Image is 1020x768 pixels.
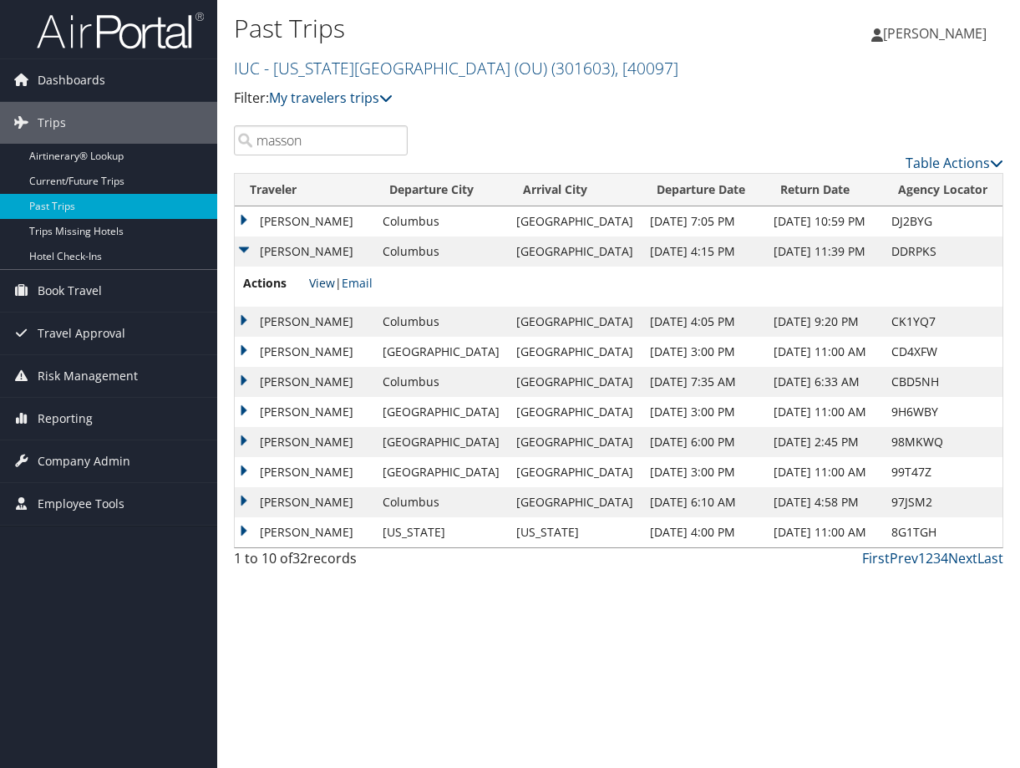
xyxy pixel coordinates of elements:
[38,355,138,397] span: Risk Management
[906,154,1003,172] a: Table Actions
[642,237,765,267] td: [DATE] 4:15 PM
[883,487,1002,517] td: 97JSM2
[235,427,374,457] td: [PERSON_NAME]
[765,517,883,547] td: [DATE] 11:00 AM
[765,457,883,487] td: [DATE] 11:00 AM
[508,206,642,237] td: [GEOGRAPHIC_DATA]
[374,517,508,547] td: [US_STATE]
[38,102,66,144] span: Trips
[933,549,941,567] a: 3
[374,487,508,517] td: Columbus
[642,307,765,337] td: [DATE] 4:05 PM
[374,367,508,397] td: Columbus
[235,457,374,487] td: [PERSON_NAME]
[948,549,977,567] a: Next
[642,487,765,517] td: [DATE] 6:10 AM
[551,57,615,79] span: ( 301603 )
[374,337,508,367] td: [GEOGRAPHIC_DATA]
[269,89,393,107] a: My travelers trips
[38,270,102,312] span: Book Travel
[508,517,642,547] td: [US_STATE]
[234,125,408,155] input: Search Traveler or Arrival City
[234,57,678,79] a: IUC - [US_STATE][GEOGRAPHIC_DATA] (OU)
[38,483,124,525] span: Employee Tools
[234,88,747,109] p: Filter:
[883,367,1002,397] td: CBD5NH
[765,487,883,517] td: [DATE] 4:58 PM
[883,337,1002,367] td: CD4XFW
[765,206,883,237] td: [DATE] 10:59 PM
[292,549,307,567] span: 32
[883,457,1002,487] td: 99T47Z
[38,59,105,101] span: Dashboards
[374,206,508,237] td: Columbus
[862,549,890,567] a: First
[235,487,374,517] td: [PERSON_NAME]
[642,457,765,487] td: [DATE] 3:00 PM
[235,367,374,397] td: [PERSON_NAME]
[38,440,130,482] span: Company Admin
[235,397,374,427] td: [PERSON_NAME]
[883,397,1002,427] td: 9H6WBY
[508,457,642,487] td: [GEOGRAPHIC_DATA]
[765,307,883,337] td: [DATE] 9:20 PM
[235,174,374,206] th: Traveler: activate to sort column ascending
[234,11,747,46] h1: Past Trips
[642,397,765,427] td: [DATE] 3:00 PM
[235,237,374,267] td: [PERSON_NAME]
[918,549,926,567] a: 1
[508,307,642,337] td: [GEOGRAPHIC_DATA]
[508,427,642,457] td: [GEOGRAPHIC_DATA]
[642,174,765,206] th: Departure Date: activate to sort column ascending
[374,174,508,206] th: Departure City: activate to sort column ascending
[883,307,1002,337] td: CK1YQ7
[374,397,508,427] td: [GEOGRAPHIC_DATA]
[941,549,948,567] a: 4
[508,337,642,367] td: [GEOGRAPHIC_DATA]
[765,174,883,206] th: Return Date: activate to sort column ascending
[977,549,1003,567] a: Last
[765,397,883,427] td: [DATE] 11:00 AM
[926,549,933,567] a: 2
[309,275,373,291] span: |
[235,517,374,547] td: [PERSON_NAME]
[243,274,306,292] span: Actions
[883,427,1002,457] td: 98MKWQ
[642,367,765,397] td: [DATE] 7:35 AM
[38,398,93,440] span: Reporting
[234,548,408,577] div: 1 to 10 of records
[38,313,125,354] span: Travel Approval
[508,367,642,397] td: [GEOGRAPHIC_DATA]
[508,174,642,206] th: Arrival City: activate to sort column ascending
[235,337,374,367] td: [PERSON_NAME]
[642,427,765,457] td: [DATE] 6:00 PM
[508,487,642,517] td: [GEOGRAPHIC_DATA]
[374,307,508,337] td: Columbus
[642,517,765,547] td: [DATE] 4:00 PM
[374,457,508,487] td: [GEOGRAPHIC_DATA]
[883,174,1002,206] th: Agency Locator: activate to sort column ascending
[642,337,765,367] td: [DATE] 3:00 PM
[871,8,1003,58] a: [PERSON_NAME]
[508,397,642,427] td: [GEOGRAPHIC_DATA]
[883,237,1002,267] td: DDRPKS
[642,206,765,237] td: [DATE] 7:05 PM
[374,427,508,457] td: [GEOGRAPHIC_DATA]
[508,237,642,267] td: [GEOGRAPHIC_DATA]
[765,367,883,397] td: [DATE] 6:33 AM
[765,427,883,457] td: [DATE] 2:45 PM
[883,24,987,43] span: [PERSON_NAME]
[309,275,335,291] a: View
[37,11,204,50] img: airportal-logo.png
[765,237,883,267] td: [DATE] 11:39 PM
[342,275,373,291] a: Email
[890,549,918,567] a: Prev
[235,307,374,337] td: [PERSON_NAME]
[615,57,678,79] span: , [ 40097 ]
[883,517,1002,547] td: 8G1TGH
[883,206,1002,237] td: DJ2BYG
[374,237,508,267] td: Columbus
[235,206,374,237] td: [PERSON_NAME]
[765,337,883,367] td: [DATE] 11:00 AM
